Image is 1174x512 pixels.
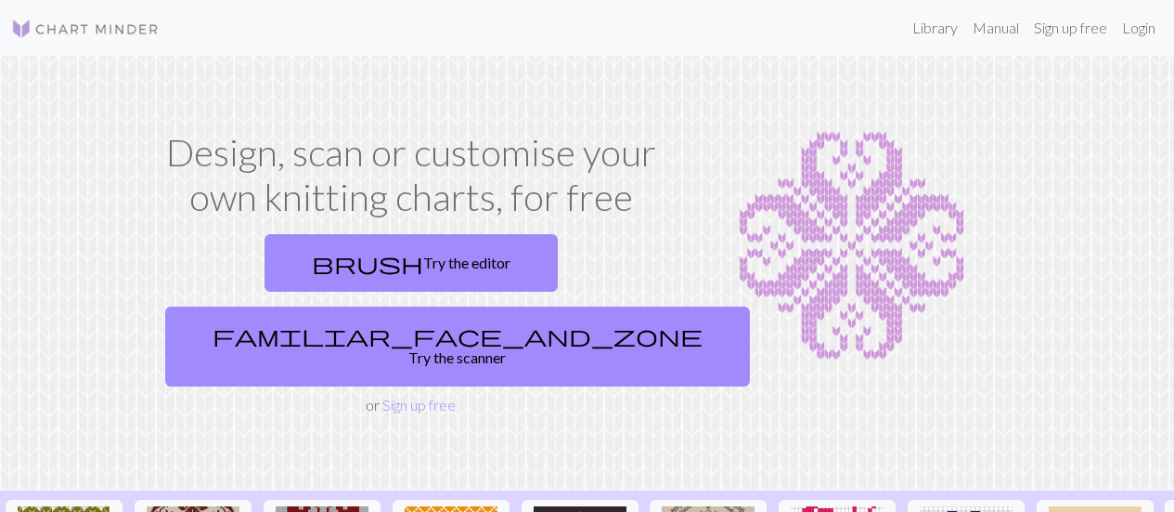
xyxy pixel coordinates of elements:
[165,307,750,387] a: Try the scanner
[1026,9,1115,46] a: Sign up free
[11,18,160,40] img: Logo
[965,9,1026,46] a: Manual
[312,250,423,276] span: brush
[213,322,703,348] span: familiar_face_and_zone
[1115,9,1163,46] a: Login
[158,130,664,219] h1: Design, scan or customise your own knitting charts, for free
[687,130,1017,362] img: Chart example
[264,234,558,292] a: Try the editor
[905,9,965,46] a: Library
[158,227,664,416] div: or
[382,396,456,414] a: Sign up free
